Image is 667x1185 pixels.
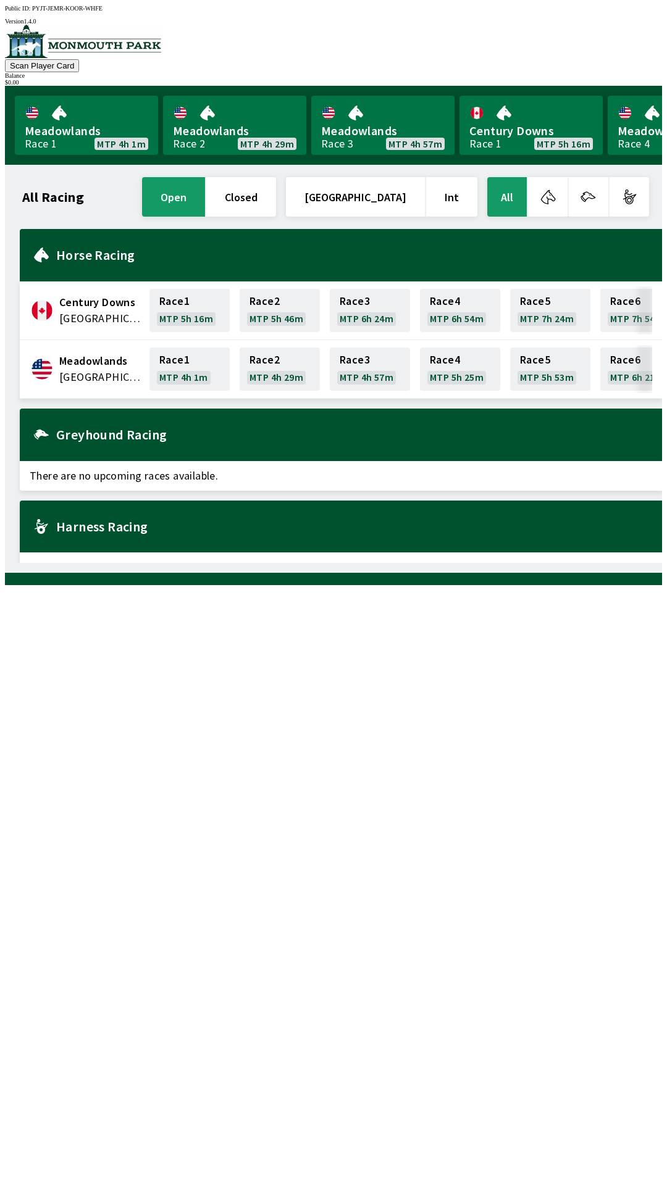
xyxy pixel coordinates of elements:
a: Race3MTP 6h 24m [330,289,410,332]
span: Canada [59,310,142,326]
span: MTP 4h 57m [340,372,393,382]
a: Race2MTP 4h 29m [240,347,320,391]
span: MTP 5h 16m [159,314,213,323]
span: MTP 4h 29m [240,139,294,149]
a: Race5MTP 7h 24m [510,289,590,332]
span: MTP 4h 57m [388,139,442,149]
a: Race4MTP 5h 25m [420,347,500,391]
span: Meadowlands [25,123,148,139]
span: Race 2 [250,355,280,365]
button: All [487,177,527,217]
button: [GEOGRAPHIC_DATA] [286,177,425,217]
span: Meadowlands [59,353,142,369]
h2: Horse Racing [56,250,652,260]
a: Race5MTP 5h 53m [510,347,590,391]
img: venue logo [5,25,161,58]
div: Race 1 [469,139,501,149]
span: There are no upcoming races available. [20,461,662,491]
span: Century Downs [59,294,142,310]
span: Race 6 [610,355,640,365]
span: Meadowlands [173,123,296,139]
span: Race 1 [159,296,190,306]
span: MTP 5h 46m [250,314,303,323]
span: Race 2 [250,296,280,306]
span: There are no upcoming races available. [20,552,662,582]
div: Race 2 [173,139,205,149]
span: Race 3 [340,355,370,365]
span: MTP 7h 24m [520,314,574,323]
a: Race1MTP 5h 16m [149,289,230,332]
span: United States [59,369,142,385]
div: Race 4 [618,139,650,149]
h1: All Racing [22,192,84,202]
span: Meadowlands [321,123,445,139]
span: MTP 4h 29m [250,372,303,382]
span: Race 4 [430,355,460,365]
a: Race4MTP 6h 54m [420,289,500,332]
span: MTP 6h 21m [610,372,664,382]
button: Int [426,177,477,217]
button: Scan Player Card [5,59,79,72]
span: Century Downs [469,123,593,139]
a: MeadowlandsRace 2MTP 4h 29m [163,96,306,155]
span: MTP 6h 54m [430,314,484,323]
div: Race 3 [321,139,353,149]
span: Race 4 [430,296,460,306]
a: Race1MTP 4h 1m [149,347,230,391]
a: Century DownsRace 1MTP 5h 16m [459,96,603,155]
h2: Greyhound Racing [56,430,652,439]
span: MTP 7h 54m [610,314,664,323]
span: MTP 5h 25m [430,372,484,382]
a: Race2MTP 5h 46m [240,289,320,332]
span: Race 1 [159,355,190,365]
span: MTP 6h 24m [340,314,393,323]
span: Race 5 [520,355,550,365]
button: open [142,177,205,217]
span: Race 6 [610,296,640,306]
a: MeadowlandsRace 1MTP 4h 1m [15,96,158,155]
span: MTP 4h 1m [97,139,146,149]
span: MTP 4h 1m [159,372,208,382]
span: Race 5 [520,296,550,306]
div: $ 0.00 [5,79,662,86]
button: closed [206,177,276,217]
span: MTP 5h 53m [520,372,574,382]
div: Balance [5,72,662,79]
span: Race 3 [340,296,370,306]
div: Version 1.4.0 [5,18,662,25]
div: Race 1 [25,139,57,149]
span: MTP 5h 16m [537,139,590,149]
div: Public ID: [5,5,662,12]
a: MeadowlandsRace 3MTP 4h 57m [311,96,455,155]
span: PYJT-JEMR-KOOR-WHFE [32,5,103,12]
a: Race3MTP 4h 57m [330,347,410,391]
h2: Harness Racing [56,522,652,531]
